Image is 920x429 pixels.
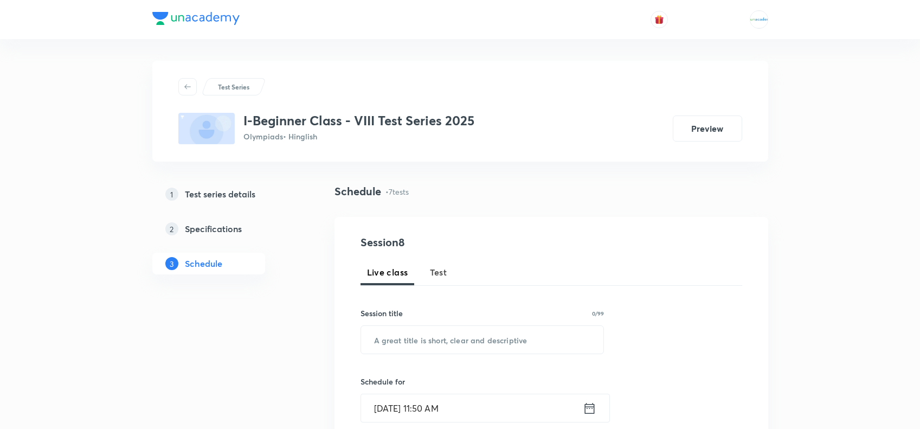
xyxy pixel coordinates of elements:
p: 2 [165,222,178,235]
img: MOHAMMED SHOAIB [750,10,768,29]
h5: Specifications [185,222,242,235]
a: 1Test series details [152,183,300,205]
h5: Test series details [185,188,255,201]
span: Live class [367,266,408,279]
p: 3 [165,257,178,270]
input: A great title is short, clear and descriptive [361,326,604,354]
h4: Schedule [334,183,381,200]
img: Company Logo [152,12,240,25]
p: • 7 tests [385,186,409,197]
a: Company Logo [152,12,240,28]
p: Olympiads • Hinglish [243,131,474,142]
h6: Session title [361,308,403,319]
h4: Session 8 [361,234,558,251]
h3: I-Beginner Class - VIII Test Series 2025 [243,113,474,129]
h5: Schedule [185,257,222,270]
p: 1 [165,188,178,201]
button: Preview [673,116,742,142]
span: Test [430,266,447,279]
img: fallback-thumbnail.png [178,113,235,144]
p: 0/99 [592,311,604,316]
p: Test Series [218,82,249,92]
button: avatar [651,11,668,28]
img: avatar [654,15,664,24]
a: 2Specifications [152,218,300,240]
h6: Schedule for [361,376,604,387]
